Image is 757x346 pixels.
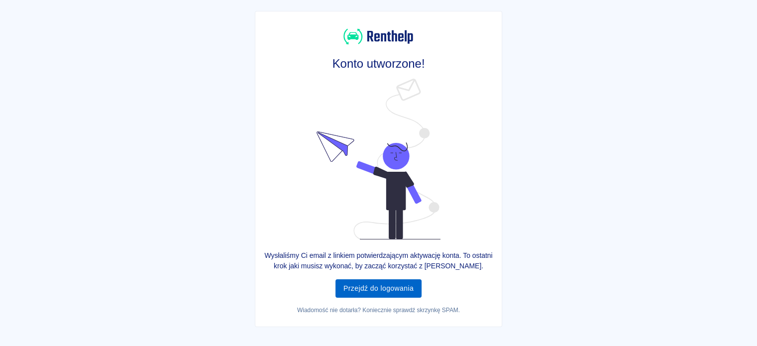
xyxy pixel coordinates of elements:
img: Renthelp logo [317,79,440,239]
p: Wysłaliśmy Ci email z linkiem potwierdzającym aktywację konta. To ostatni krok jaki musisz wykona... [263,250,493,271]
h3: Konto utworzone! [263,57,493,71]
img: Renthelp logo [343,27,413,46]
a: Przejdź do logowania [335,279,422,298]
p: Wiadomość nie dotarła? Koniecznie sprawdź skrzynkę SPAM. [263,306,493,315]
